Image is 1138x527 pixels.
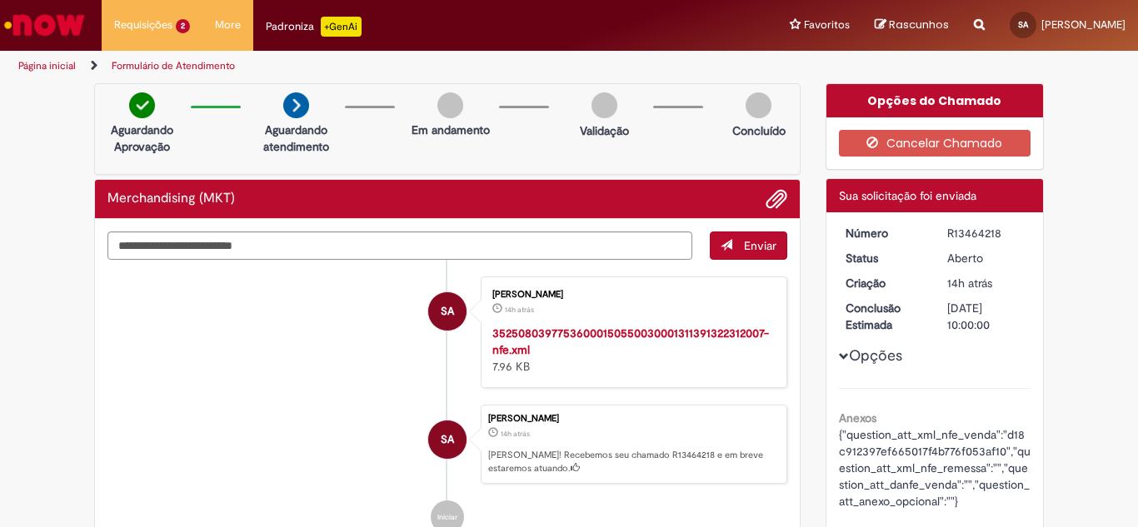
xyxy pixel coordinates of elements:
div: Opções do Chamado [826,84,1044,117]
img: ServiceNow [2,8,87,42]
time: 29/08/2025 21:13:55 [947,276,992,291]
p: +GenAi [321,17,362,37]
time: 29/08/2025 21:12:42 [505,305,534,315]
p: Aguardando atendimento [256,122,337,155]
span: Enviar [744,238,776,253]
span: Sua solicitação foi enviada [839,188,976,203]
span: SA [441,420,454,460]
textarea: Digite sua mensagem aqui... [107,231,692,260]
div: [DATE] 10:00:00 [947,300,1025,333]
span: Favoritos [804,17,850,33]
div: [PERSON_NAME] [488,414,778,424]
p: Concluído [732,122,786,139]
span: 14h atrás [501,429,530,439]
ul: Trilhas de página [12,51,746,82]
div: [PERSON_NAME] [492,290,770,300]
a: Formulário de Atendimento [112,59,235,72]
div: Aberto [947,250,1025,266]
p: Em andamento [412,122,490,138]
span: More [215,17,241,33]
span: {"question_att_xml_nfe_venda":"d18c912397ef665017f4b776f053af10","question_att_xml_nfe_remessa":"... [839,427,1031,509]
div: SIMONE ALVES [428,292,467,331]
button: Cancelar Chamado [839,130,1031,157]
p: Validação [580,122,629,139]
div: SIMONE ALVES [428,420,467,459]
span: [PERSON_NAME] [1041,17,1126,32]
img: check-circle-green.png [129,92,155,118]
li: SIMONE ALVES [107,405,787,485]
div: R13464218 [947,225,1025,241]
dt: Número [833,225,936,241]
div: 7.96 KB [492,325,770,375]
button: Adicionar anexos [766,188,787,210]
span: 14h atrás [947,276,992,291]
img: img-circle-grey.png [437,92,463,118]
div: 29/08/2025 21:13:55 [947,275,1025,291]
a: 35250803977536000150550030001311391322312007-nfe.xml [492,326,769,357]
div: Padroniza [266,17,362,37]
span: Requisições [114,17,172,33]
time: 29/08/2025 21:13:55 [501,429,530,439]
a: Rascunhos [875,17,949,33]
dt: Conclusão Estimada [833,300,936,333]
span: 14h atrás [505,305,534,315]
img: img-circle-grey.png [591,92,617,118]
span: SA [1018,19,1028,30]
p: Aguardando Aprovação [102,122,182,155]
dt: Criação [833,275,936,291]
img: img-circle-grey.png [746,92,771,118]
p: [PERSON_NAME]! Recebemos seu chamado R13464218 e em breve estaremos atuando. [488,449,778,475]
span: 2 [176,19,190,33]
b: Anexos [839,410,876,425]
h2: Merchandising (MKT) Histórico de tíquete [107,191,235,206]
span: SA [441,291,454,331]
a: Página inicial [18,59,76,72]
span: Rascunhos [889,17,949,32]
dt: Status [833,250,936,266]
button: Enviar [710,231,787,260]
img: arrow-next.png [283,92,309,118]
